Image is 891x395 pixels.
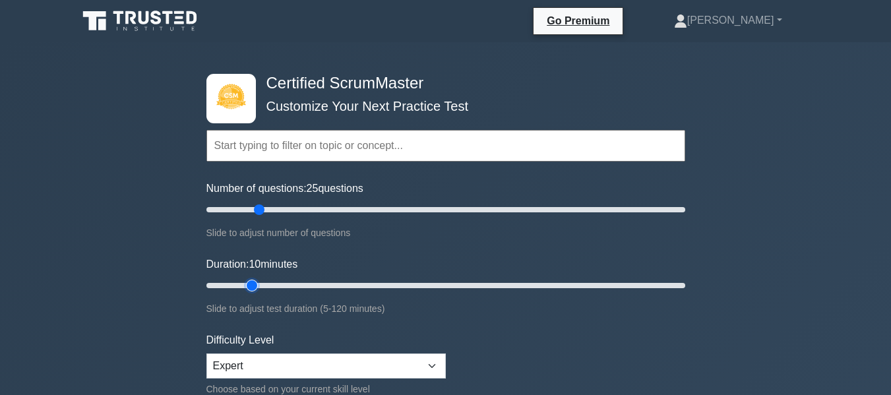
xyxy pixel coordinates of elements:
[206,301,685,317] div: Slide to adjust test duration (5-120 minutes)
[642,7,814,34] a: [PERSON_NAME]
[261,74,621,93] h4: Certified ScrumMaster
[206,225,685,241] div: Slide to adjust number of questions
[206,130,685,162] input: Start typing to filter on topic or concept...
[249,258,261,270] span: 10
[206,181,363,197] label: Number of questions: questions
[206,257,298,272] label: Duration: minutes
[206,332,274,348] label: Difficulty Level
[539,13,617,29] a: Go Premium
[307,183,319,194] span: 25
